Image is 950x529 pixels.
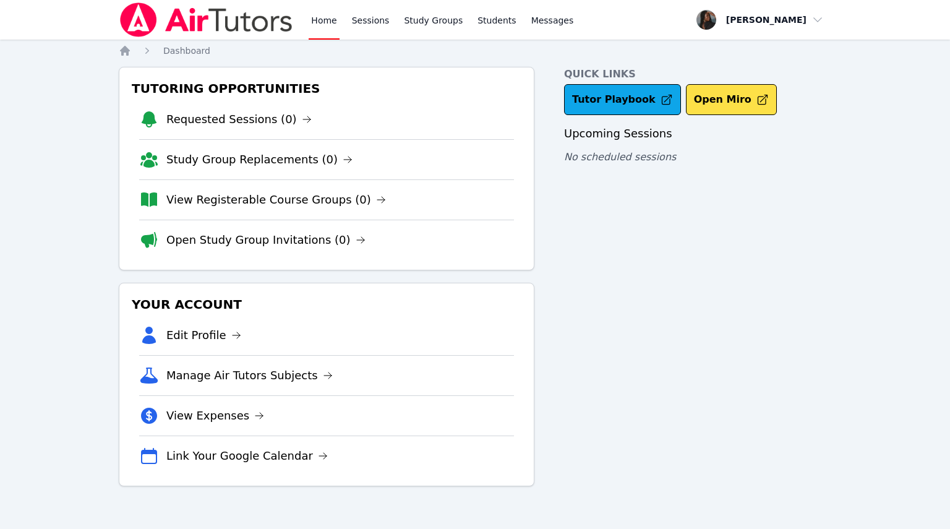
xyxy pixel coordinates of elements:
[166,151,353,168] a: Study Group Replacements (0)
[531,14,574,27] span: Messages
[166,111,312,128] a: Requested Sessions (0)
[163,46,210,56] span: Dashboard
[166,231,366,249] a: Open Study Group Invitations (0)
[564,151,676,163] span: No scheduled sessions
[129,77,524,100] h3: Tutoring Opportunities
[166,407,264,424] a: View Expenses
[119,2,294,37] img: Air Tutors
[686,84,777,115] button: Open Miro
[119,45,831,57] nav: Breadcrumb
[564,125,831,142] h3: Upcoming Sessions
[166,447,328,465] a: Link Your Google Calendar
[166,367,333,384] a: Manage Air Tutors Subjects
[564,84,681,115] a: Tutor Playbook
[166,327,241,344] a: Edit Profile
[129,293,524,316] h3: Your Account
[163,45,210,57] a: Dashboard
[564,67,831,82] h4: Quick Links
[166,191,386,209] a: View Registerable Course Groups (0)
